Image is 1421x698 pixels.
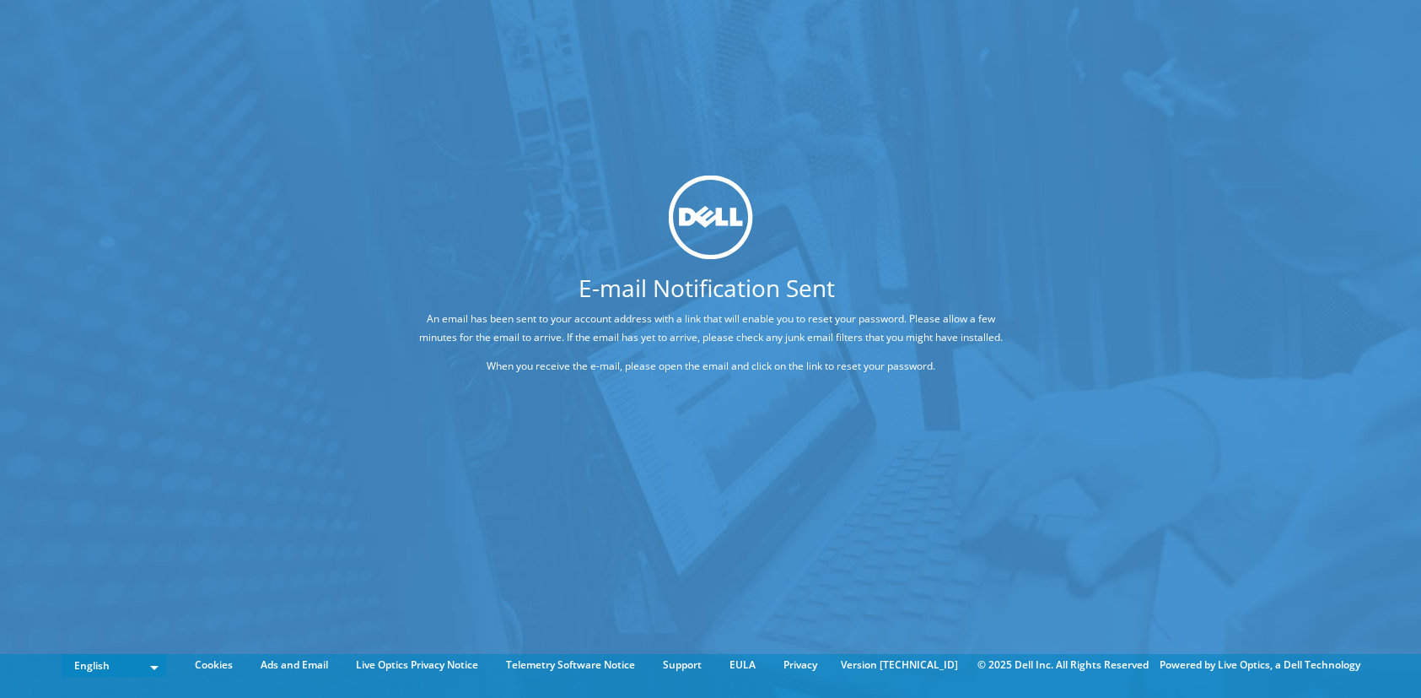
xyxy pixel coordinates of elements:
[669,175,753,259] img: dell_svg_logo.svg
[650,656,714,674] a: Support
[355,275,1058,299] h1: E-mail Notification Sent
[1160,656,1360,674] li: Powered by Live Optics, a Dell Technology
[418,309,1003,346] p: An email has been sent to your account address with a link that will enable you to reset your pas...
[717,656,768,674] a: EULA
[493,656,648,674] a: Telemetry Software Notice
[248,656,341,674] a: Ads and Email
[182,656,245,674] a: Cookies
[771,656,830,674] a: Privacy
[832,656,966,674] li: Version [TECHNICAL_ID]
[418,356,1003,375] p: When you receive the e-mail, please open the email and click on the link to reset your password.
[343,656,491,674] a: Live Optics Privacy Notice
[969,656,1157,674] li: © 2025 Dell Inc. All Rights Reserved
